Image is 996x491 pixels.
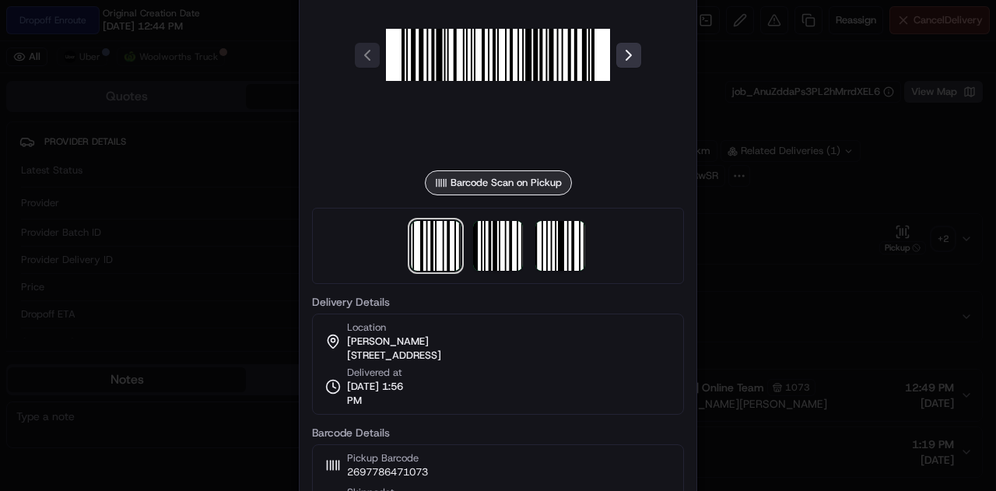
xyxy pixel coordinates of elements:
[347,465,428,479] span: 2697786471073
[535,221,585,271] img: barcode_scan_on_pickup image
[347,380,419,408] span: [DATE] 1:56 PM
[312,296,684,307] label: Delivery Details
[347,349,441,363] span: [STREET_ADDRESS]
[347,321,386,335] span: Location
[473,221,523,271] img: barcode_scan_on_pickup image
[425,170,572,195] div: Barcode Scan on Pickup
[411,221,461,271] img: barcode_scan_on_pickup image
[347,451,428,465] span: Pickup Barcode
[347,366,419,380] span: Delivered at
[312,427,684,438] label: Barcode Details
[347,335,429,349] span: [PERSON_NAME]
